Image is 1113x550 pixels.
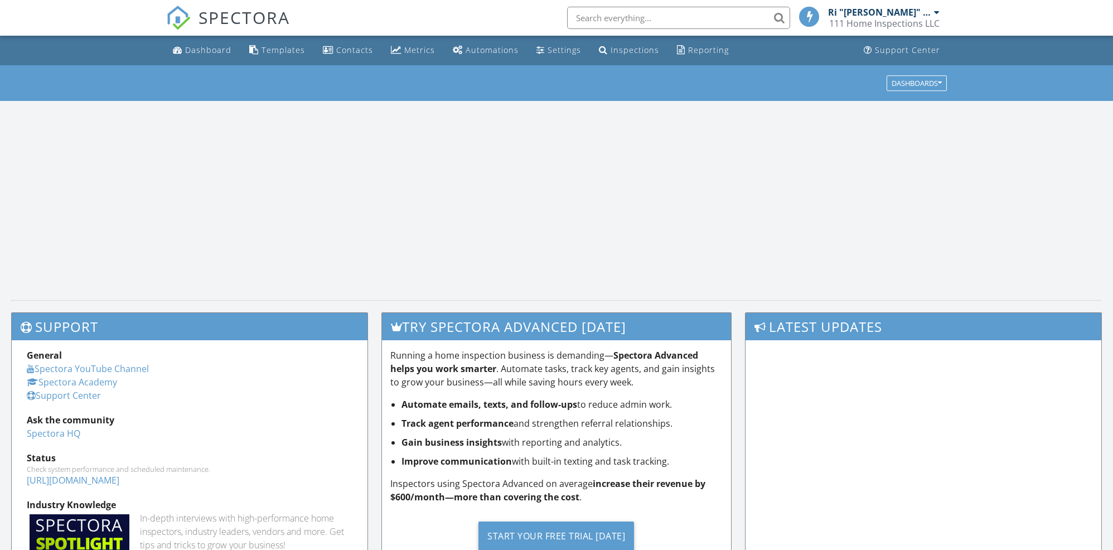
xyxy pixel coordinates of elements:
a: Automations (Basic) [448,40,523,61]
div: Support Center [875,45,940,55]
div: Settings [548,45,581,55]
div: Ask the community [27,413,352,427]
div: 111 Home Inspections LLC [829,18,940,29]
a: Support Center [27,389,101,402]
h3: Latest Updates [746,313,1101,340]
li: and strengthen referral relationships. [401,417,723,430]
div: Dashboard [185,45,231,55]
strong: Improve communication [401,455,512,467]
a: [URL][DOMAIN_NAME] [27,474,119,486]
a: Inspections [594,40,664,61]
div: Contacts [336,45,373,55]
div: Ri "[PERSON_NAME]" [PERSON_NAME] [828,7,931,18]
p: Running a home inspection business is demanding— . Automate tasks, track key agents, and gain ins... [390,349,723,389]
a: Support Center [859,40,945,61]
div: Reporting [688,45,729,55]
p: Inspectors using Spectora Advanced on average . [390,477,723,504]
a: SPECTORA [166,15,290,38]
div: Check system performance and scheduled maintenance. [27,465,352,474]
li: with reporting and analytics. [401,436,723,449]
strong: Track agent performance [401,417,514,430]
div: Metrics [404,45,435,55]
a: Reporting [672,40,733,61]
h3: Support [12,313,367,340]
div: Inspections [611,45,659,55]
button: Dashboards [887,75,947,91]
span: SPECTORA [199,6,290,29]
div: Automations [466,45,519,55]
img: The Best Home Inspection Software - Spectora [166,6,191,30]
a: Metrics [386,40,439,61]
strong: Automate emails, texts, and follow-ups [401,398,577,411]
a: Contacts [318,40,378,61]
div: Dashboards [892,79,942,87]
a: Spectora YouTube Channel [27,363,149,375]
div: Templates [262,45,305,55]
a: Spectora HQ [27,427,80,440]
a: Templates [245,40,309,61]
strong: General [27,349,62,361]
strong: Spectora Advanced helps you work smarter [390,349,698,375]
li: with built-in texting and task tracking. [401,455,723,468]
h3: Try spectora advanced [DATE] [382,313,731,340]
a: Dashboard [168,40,236,61]
a: Settings [532,40,585,61]
a: Spectora Academy [27,376,117,388]
div: Industry Knowledge [27,498,352,512]
strong: increase their revenue by $600/month—more than covering the cost [390,477,705,503]
strong: Gain business insights [401,436,502,448]
div: Status [27,451,352,465]
li: to reduce admin work. [401,398,723,411]
input: Search everything... [567,7,790,29]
